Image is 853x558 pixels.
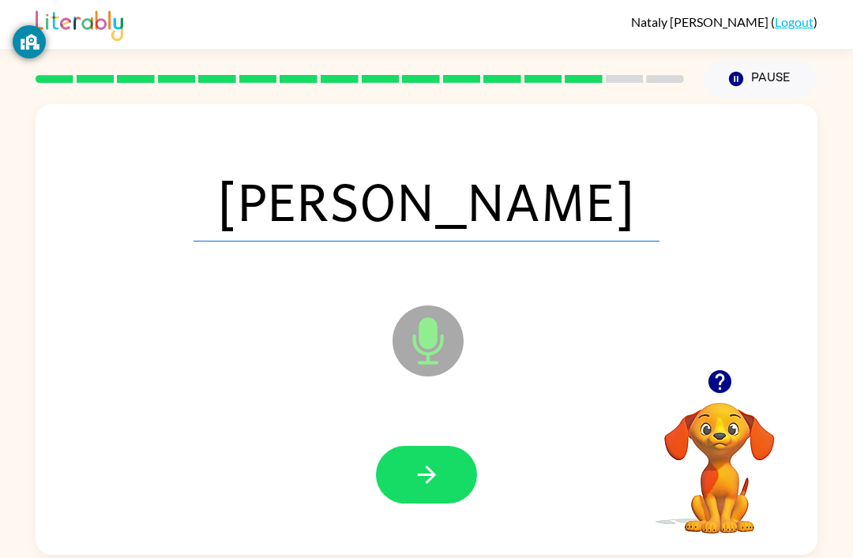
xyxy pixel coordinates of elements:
[641,378,799,536] video: Your browser must support playing .mp4 files to use Literably. Please try using another browser.
[703,61,817,97] button: Pause
[775,14,814,29] a: Logout
[194,159,659,242] span: [PERSON_NAME]
[13,25,46,58] button: GoGuardian Privacy Information
[631,14,817,29] div: ( )
[36,6,123,41] img: Literably
[631,14,771,29] span: Nataly [PERSON_NAME]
